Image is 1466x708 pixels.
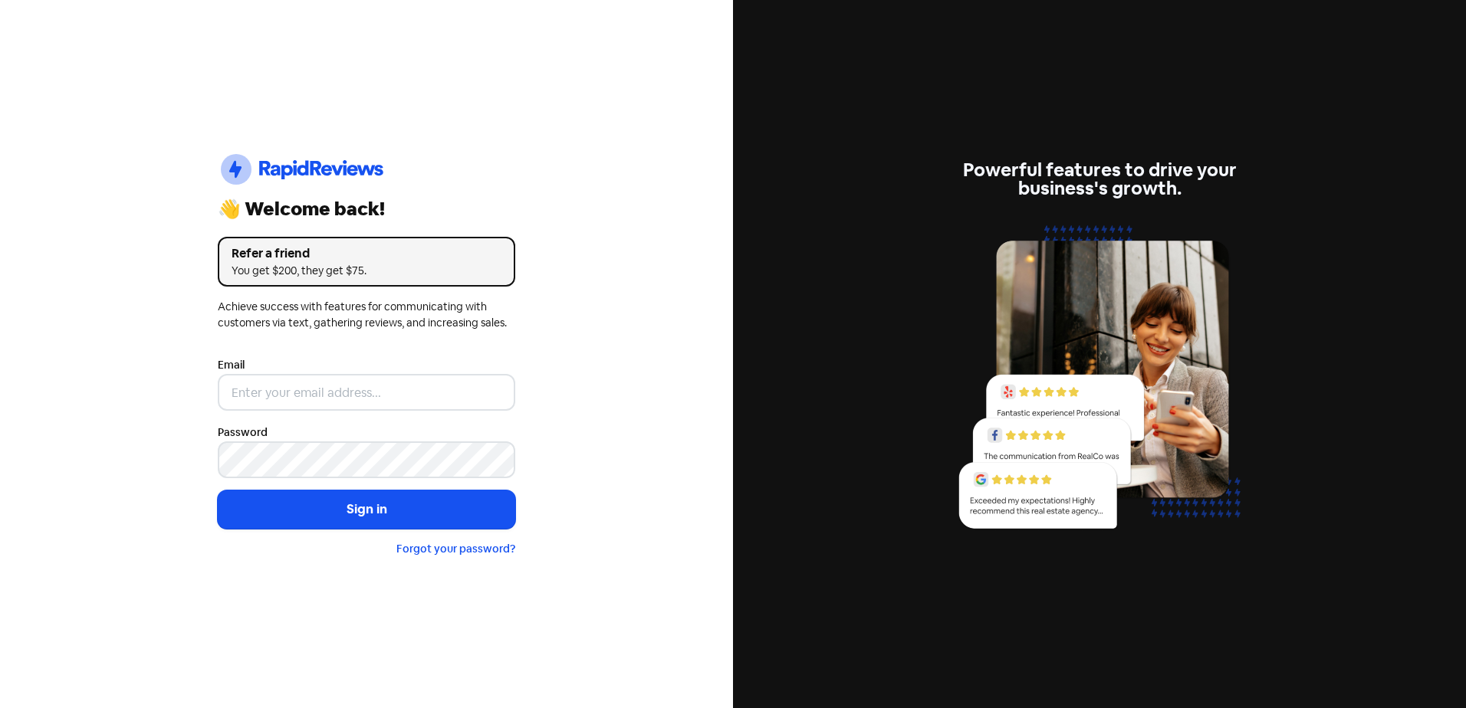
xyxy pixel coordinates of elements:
[218,200,515,218] div: 👋 Welcome back!
[218,299,515,331] div: Achieve success with features for communicating with customers via text, gathering reviews, and i...
[218,357,245,373] label: Email
[218,424,268,441] label: Password
[232,263,501,279] div: You get $200, they get $75.
[951,161,1248,198] div: Powerful features to drive your business's growth.
[951,216,1248,546] img: reviews
[232,244,501,263] div: Refer a friend
[218,374,515,411] input: Enter your email address...
[396,542,515,556] a: Forgot your password?
[218,490,515,529] button: Sign in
